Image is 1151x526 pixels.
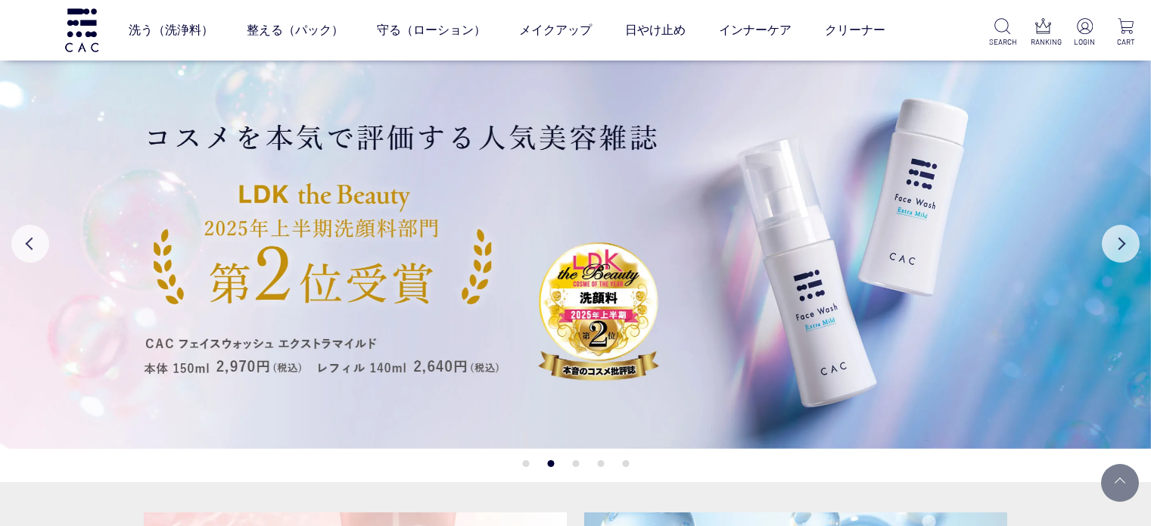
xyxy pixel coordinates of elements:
a: CART [1112,18,1139,48]
p: RANKING [1031,36,1057,48]
a: インナーケア [719,9,792,51]
button: 1 of 5 [522,460,529,467]
button: Next [1102,225,1140,263]
a: RANKING [1031,18,1057,48]
a: 日やけ止め [625,9,686,51]
img: logo [63,8,101,51]
button: 3 of 5 [572,460,579,467]
a: メイクアップ [519,9,592,51]
button: 4 of 5 [597,460,604,467]
a: 洗う（洗浄料） [129,9,213,51]
button: 5 of 5 [622,460,629,467]
a: SEARCH [989,18,1016,48]
p: CART [1112,36,1139,48]
button: 2 of 5 [547,460,554,467]
button: Previous [11,225,49,263]
a: 整える（パック） [247,9,344,51]
a: LOGIN [1072,18,1098,48]
p: SEARCH [989,36,1016,48]
a: 守る（ローション） [377,9,486,51]
a: クリーナー [825,9,885,51]
p: LOGIN [1072,36,1098,48]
